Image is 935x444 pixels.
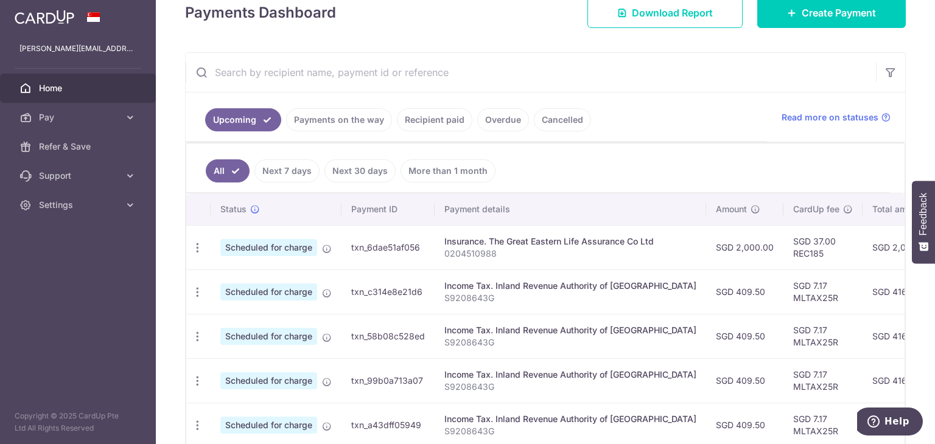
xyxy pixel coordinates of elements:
[254,159,320,182] a: Next 7 days
[857,408,923,438] iframe: Opens a widget where you can find more information
[783,269,863,314] td: SGD 7.17 MLTAX25R
[341,193,435,225] th: Payment ID
[341,314,435,358] td: txn_58b08c528ed
[185,2,336,24] h4: Payments Dashboard
[444,425,696,437] p: S9208643G
[706,269,783,314] td: SGD 409.50
[706,314,783,358] td: SGD 409.50
[444,248,696,260] p: 0204510988
[782,111,878,123] span: Read more on statuses
[444,324,696,336] div: Income Tax. Inland Revenue Authority of [GEOGRAPHIC_DATA]
[220,328,317,345] span: Scheduled for charge
[444,413,696,425] div: Income Tax. Inland Revenue Authority of [GEOGRAPHIC_DATA]
[912,181,935,263] button: Feedback - Show survey
[477,108,529,131] a: Overdue
[793,203,839,215] span: CardUp fee
[19,43,136,55] p: [PERSON_NAME][EMAIL_ADDRESS][DOMAIN_NAME]
[39,199,119,211] span: Settings
[783,358,863,403] td: SGD 7.17 MLTAX25R
[444,336,696,349] p: S9208643G
[782,111,891,123] a: Read more on statuses
[341,358,435,403] td: txn_99b0a713a07
[716,203,747,215] span: Amount
[220,203,247,215] span: Status
[186,53,876,92] input: Search by recipient name, payment id or reference
[39,140,119,153] span: Refer & Save
[341,269,435,314] td: txn_c314e8e21d6
[15,10,74,24] img: CardUp
[706,225,783,269] td: SGD 2,000.00
[397,108,472,131] a: Recipient paid
[706,358,783,403] td: SGD 409.50
[39,170,119,182] span: Support
[444,235,696,248] div: Insurance. The Great Eastern Life Assurance Co Ltd
[783,225,863,269] td: SGD 37.00 REC185
[220,417,317,434] span: Scheduled for charge
[918,193,929,235] span: Feedback
[286,108,392,131] a: Payments on the way
[632,5,713,20] span: Download Report
[802,5,876,20] span: Create Payment
[435,193,706,225] th: Payment details
[220,372,317,389] span: Scheduled for charge
[341,225,435,269] td: txn_6dae51af056
[324,159,396,182] a: Next 30 days
[39,111,119,123] span: Pay
[444,381,696,393] p: S9208643G
[206,159,250,182] a: All
[783,314,863,358] td: SGD 7.17 MLTAX25R
[444,292,696,304] p: S9208643G
[220,239,317,256] span: Scheduled for charge
[205,108,281,131] a: Upcoming
[401,159,496,182] a: More than 1 month
[872,203,912,215] span: Total amt.
[534,108,591,131] a: Cancelled
[39,82,119,94] span: Home
[444,369,696,381] div: Income Tax. Inland Revenue Authority of [GEOGRAPHIC_DATA]
[220,283,317,300] span: Scheduled for charge
[444,280,696,292] div: Income Tax. Inland Revenue Authority of [GEOGRAPHIC_DATA]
